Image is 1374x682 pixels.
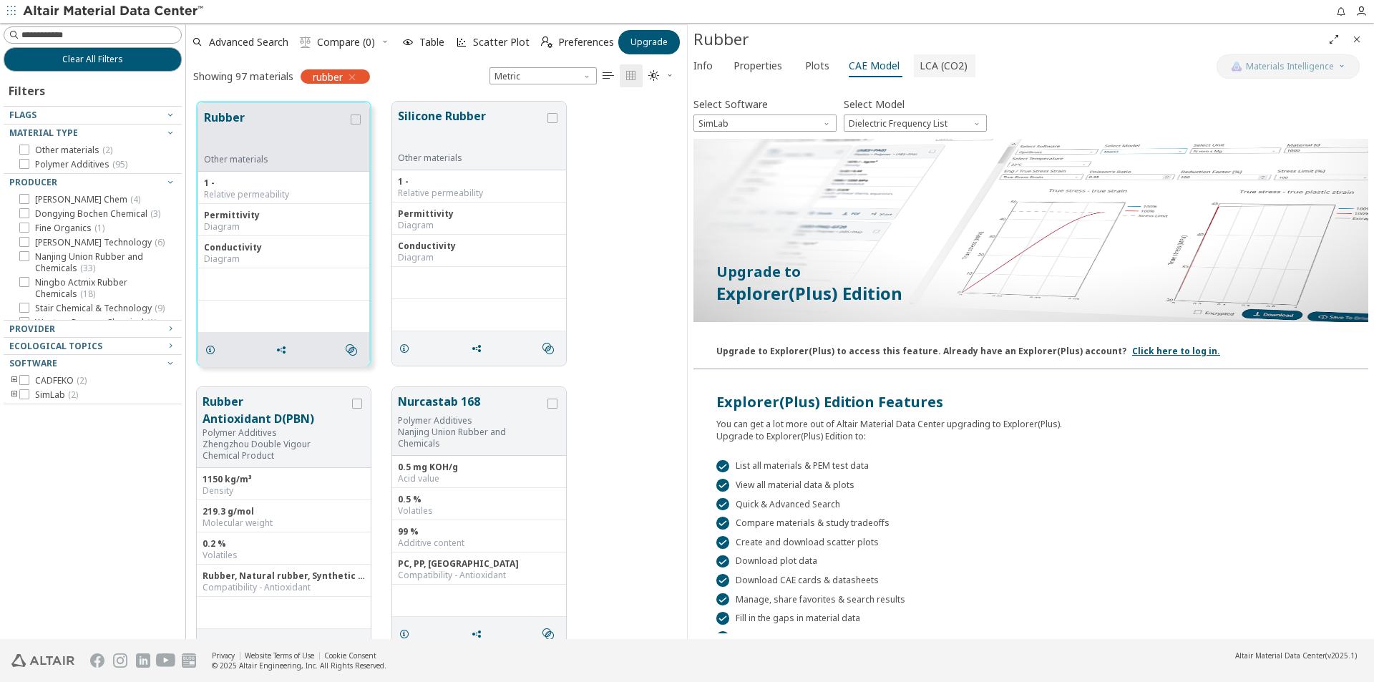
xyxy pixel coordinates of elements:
button: Upgrade [618,30,680,54]
div: Relative permeability [398,187,560,199]
div: Molecular weight [203,517,365,529]
div: Additive content [398,537,560,549]
span: Upgrade [630,36,668,48]
div: Conductivity [398,240,560,252]
span: Other materials [35,145,112,156]
img: Altair Material Data Center [23,4,205,19]
p: Upgrade to [716,262,1345,282]
div:  [716,612,729,625]
span: Materials Intelligence [1246,61,1334,72]
span: Dongying Bochen Chemical [35,208,160,220]
div: 1 - [204,177,364,189]
button: Similar search [339,336,369,364]
span: Scatter Plot [473,37,530,47]
div: Manage, share favorites & search results [716,593,1345,606]
label: Select Software [693,94,768,115]
div: Polymer Additives [398,415,545,427]
span: Ecological Topics [9,340,102,352]
span: Ningbo Actmix Rubber Chemicals [35,277,176,300]
button: Details [197,632,227,661]
i:  [542,628,554,640]
div: PC, PP, [GEOGRAPHIC_DATA] [398,558,560,570]
button: Flags [4,107,182,124]
div: Study material's impact on CO2 Footprint [716,631,1345,644]
button: Share [269,336,299,364]
div:  [716,460,729,473]
span: Polymer Additives [35,159,127,170]
span: Stair Chemical & Technology [35,303,165,314]
p: Nanjing Union Rubber and Chemicals [398,427,545,449]
button: Producer [4,174,182,191]
button: Theme [643,64,680,87]
div: Density [203,485,365,497]
span: CAE Model [849,54,900,77]
span: Plots [805,54,829,77]
div: Polymer Additives [203,427,349,439]
a: Click here to log in. [1132,345,1220,357]
button: Share [464,334,494,363]
a: Cookie Consent [324,651,376,661]
button: Share [269,632,299,661]
button: Details [392,620,422,648]
div: Download plot data [716,555,1345,568]
i:  [541,36,552,48]
button: Share [464,620,494,648]
div: 219.3 g/mol [203,506,365,517]
div: Explorer(Plus) Edition Features [716,392,1345,412]
div: Create and download scatter plots [716,536,1345,549]
div:  [716,517,729,530]
button: Details [198,336,228,364]
div: Software [693,115,837,132]
div: Permittivity [398,208,560,220]
button: Full Screen [1322,28,1345,51]
button: Details [392,334,422,363]
button: Nurcastab 168 [398,393,545,415]
div: Other materials [398,152,545,164]
button: Clear All Filters [4,47,182,72]
button: Ecological Topics [4,338,182,355]
div: 1 - [398,176,560,187]
button: Similar search [341,632,371,661]
div:  [716,555,729,568]
button: Table View [597,64,620,87]
i:  [542,343,554,354]
span: SimLab [693,115,837,132]
a: Privacy [212,651,235,661]
button: Similar search [536,620,566,648]
p: Zhengzhou Double Vigour Chemical Product [203,439,349,462]
div: Compare materials & study tradeoffs [716,517,1345,530]
span: Flags [9,109,36,121]
div: Compatibility - Antioxidant [398,570,560,581]
span: Preferences [558,37,614,47]
button: Software [4,355,182,372]
img: Paywall-CAE [693,139,1368,322]
span: ( 2 ) [102,144,112,156]
div: Diagram [204,253,364,265]
span: ( 18 ) [80,288,95,300]
div: Other materials [204,154,348,165]
div: Download CAE cards & datasheets [716,574,1345,587]
span: Fine Organics [35,223,104,234]
div: Filters [4,72,52,106]
div: Permittivity [204,210,364,221]
div: Diagram [398,220,560,231]
span: Table [419,37,444,47]
div: (v2025.1) [1235,651,1357,661]
div: Diagram [204,221,364,233]
div: Unit System [489,67,597,84]
span: ( 2 ) [68,389,78,401]
i:  [603,70,614,82]
span: Producer [9,176,57,188]
div:  [716,631,729,644]
div:  [716,536,729,549]
span: Provider [9,323,55,335]
i: toogle group [9,389,19,401]
button: Tile View [620,64,643,87]
button: Rubber [204,109,348,154]
a: Website Terms of Use [245,651,314,661]
span: Advanced Search [209,37,288,47]
div: Rubber, Natural rubber, Synthetic rubber [203,570,365,582]
div: You can get a lot more out of Altair Material Data Center upgrading to Explorer(Plus). Upgrade to... [716,412,1345,442]
i:  [300,36,311,48]
i: toogle group [9,375,19,386]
